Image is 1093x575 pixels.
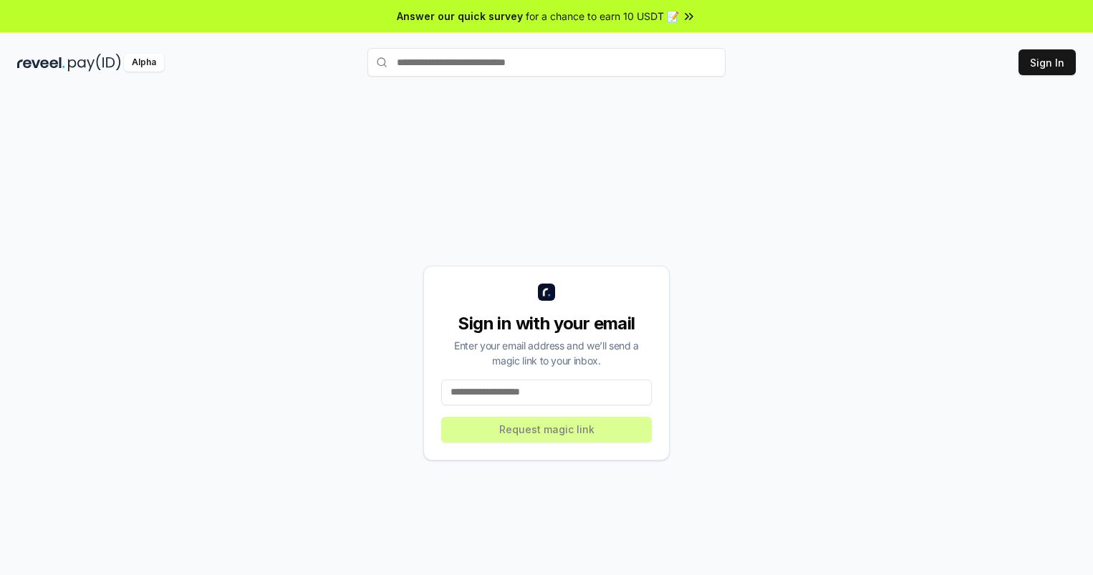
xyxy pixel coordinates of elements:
button: Sign In [1019,49,1076,75]
div: Alpha [124,54,164,72]
img: logo_small [538,284,555,301]
span: for a chance to earn 10 USDT 📝 [526,9,679,24]
img: pay_id [68,54,121,72]
div: Enter your email address and we’ll send a magic link to your inbox. [441,338,652,368]
div: Sign in with your email [441,312,652,335]
img: reveel_dark [17,54,65,72]
span: Answer our quick survey [397,9,523,24]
